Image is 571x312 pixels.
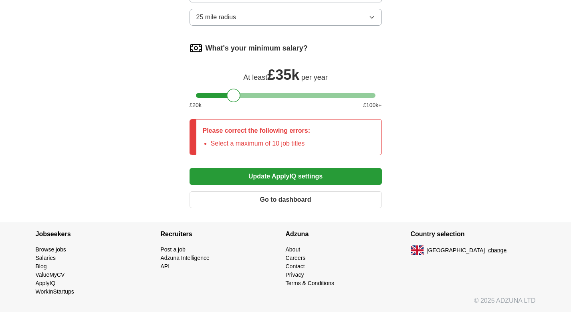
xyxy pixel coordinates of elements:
span: £ 20 k [190,101,202,109]
a: Post a job [161,246,186,253]
a: API [161,263,170,269]
a: Salaries [36,255,56,261]
a: Browse jobs [36,246,66,253]
a: Blog [36,263,47,269]
img: UK flag [411,245,424,255]
a: About [286,246,301,253]
p: Please correct the following errors: [203,126,311,136]
h4: Country selection [411,223,536,245]
a: Adzuna Intelligence [161,255,210,261]
span: At least [243,73,267,81]
a: ValueMyCV [36,271,65,278]
span: £ 35k [267,67,299,83]
a: WorkInStartups [36,288,74,295]
div: © 2025 ADZUNA LTD [29,296,542,312]
a: Privacy [286,271,304,278]
a: Terms & Conditions [286,280,334,286]
button: Go to dashboard [190,191,382,208]
button: change [488,246,506,255]
a: Careers [286,255,306,261]
span: 25 mile radius [196,12,236,22]
a: ApplyIQ [36,280,56,286]
img: salary.png [190,42,202,55]
span: £ 100 k+ [363,101,381,109]
label: What's your minimum salary? [206,43,308,54]
span: per year [301,73,328,81]
li: Select a maximum of 10 job titles [211,139,311,148]
button: 25 mile radius [190,9,382,26]
button: Update ApplyIQ settings [190,168,382,185]
span: [GEOGRAPHIC_DATA] [427,246,485,255]
a: Contact [286,263,305,269]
